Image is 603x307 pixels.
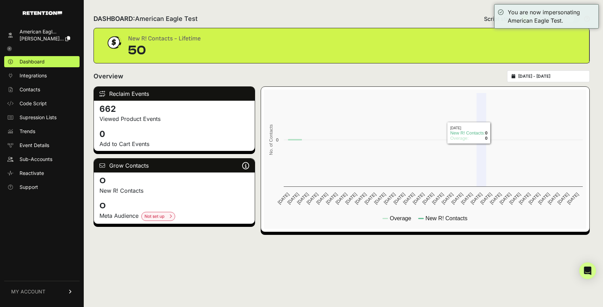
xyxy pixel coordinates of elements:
a: Reactivate [4,168,80,179]
span: American Eagle Test [135,15,198,22]
p: Add to Cart Events [99,140,249,148]
span: Sub-Accounts [20,156,52,163]
div: 50 [128,44,201,57]
a: Dashboard [4,56,80,67]
text: [DATE] [441,192,454,205]
text: [DATE] [402,192,416,205]
p: Viewed Product Events [99,115,249,123]
a: Support [4,182,80,193]
text: [DATE] [306,192,319,205]
text: [DATE] [518,192,531,205]
span: Contacts [20,86,40,93]
text: [DATE] [277,192,290,205]
h4: 0 [99,200,249,212]
div: American Eagl... [20,28,70,35]
a: Supression Lists [4,112,80,123]
text: [DATE] [364,192,377,205]
text: [DATE] [373,192,387,205]
text: [DATE] [499,192,512,205]
text: [DATE] [460,192,474,205]
div: New R! Contacts - Lifetime [128,34,201,44]
text: [DATE] [479,192,493,205]
a: Contacts [4,84,80,95]
p: New R! Contacts [99,186,249,195]
text: [DATE] [315,192,329,205]
text: [DATE] [325,192,338,205]
h2: DASHBOARD: [94,14,198,24]
span: Script status [484,15,517,23]
text: [DATE] [422,192,435,205]
h2: Overview [94,71,123,81]
span: Dashboard [20,58,45,65]
div: Meta Audience [99,212,249,221]
a: Code Script [4,98,80,109]
text: [DATE] [451,192,464,205]
text: [DATE] [354,192,367,205]
div: Reclaim Events [94,87,255,101]
h4: 0 [99,175,249,186]
text: [DATE] [296,192,310,205]
img: dollar-coin-05c43ed7efb7bc0c12610022525b4bbbb207c7efeef5aecc26f025e68dcafac9.png [105,34,122,51]
text: [DATE] [528,192,541,205]
span: Event Details [20,142,49,149]
text: [DATE] [412,192,425,205]
span: MY ACCOUNT [11,288,45,295]
text: [DATE] [431,192,445,205]
text: New R! Contacts [426,215,468,221]
span: Code Script [20,100,47,107]
text: [DATE] [383,192,396,205]
text: [DATE] [557,192,570,205]
h4: 0 [99,129,249,140]
span: [PERSON_NAME]... [20,36,64,41]
span: Integrations [20,72,47,79]
span: Supression Lists [20,114,57,121]
text: [DATE] [344,192,358,205]
text: 0 [276,137,278,143]
a: MY ACCOUNT [4,281,80,302]
text: [DATE] [547,192,560,205]
text: [DATE] [489,192,502,205]
img: Retention.com [23,11,62,15]
div: You are now impersonating American Eagle Test. [508,8,595,25]
a: Event Details [4,140,80,151]
text: No. of Contacts [268,124,274,155]
text: Overage [390,215,411,221]
a: American Eagl... [PERSON_NAME]... [4,26,80,44]
a: Integrations [4,70,80,81]
a: Trends [4,126,80,137]
text: [DATE] [286,192,300,205]
text: [DATE] [393,192,406,205]
a: Sub-Accounts [4,154,80,165]
span: Support [20,184,38,191]
h4: 662 [99,103,249,115]
text: [DATE] [470,192,483,205]
div: Grow Contacts [94,159,255,172]
span: Reactivate [20,170,44,177]
text: [DATE] [508,192,522,205]
text: [DATE] [335,192,348,205]
text: [DATE] [537,192,551,205]
div: Open Intercom Messenger [579,262,596,279]
text: [DATE] [566,192,580,205]
span: Trends [20,128,35,135]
